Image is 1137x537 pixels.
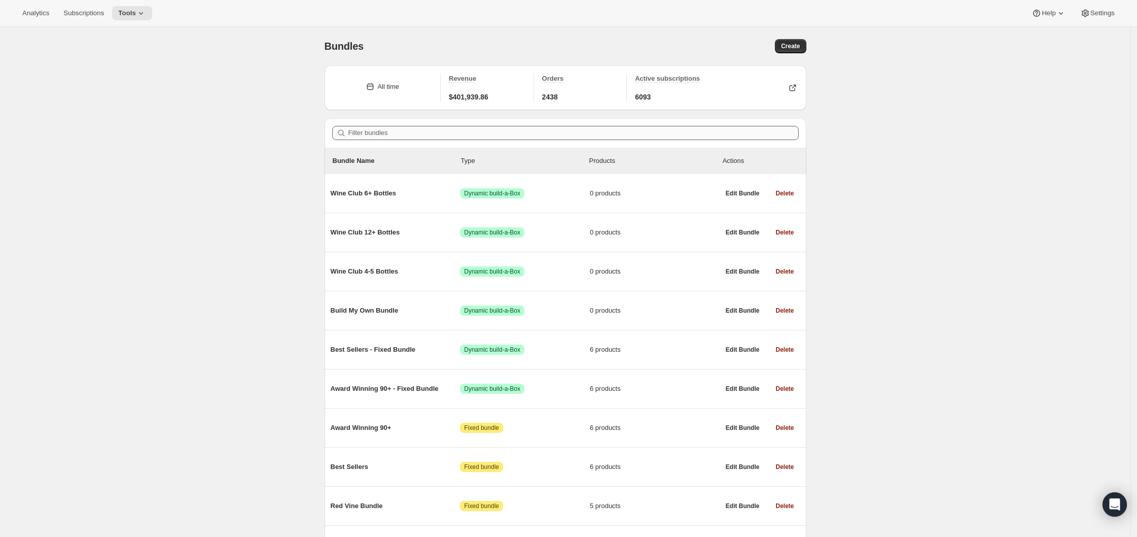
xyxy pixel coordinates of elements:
span: Dynamic build-a-Box [464,385,520,393]
span: Edit Bundle [726,424,760,432]
div: All time [377,82,399,92]
span: 6 products [590,462,720,472]
span: Delete [775,307,794,315]
span: Fixed bundle [464,463,499,471]
div: Products [589,156,718,166]
span: Delete [775,346,794,354]
p: Bundle Name [333,156,461,166]
span: Delete [775,267,794,276]
button: Delete [769,343,800,357]
span: Edit Bundle [726,385,760,393]
button: Settings [1074,6,1121,20]
div: Open Intercom Messenger [1103,492,1127,517]
span: Dynamic build-a-Box [464,267,520,276]
div: Type [461,156,589,166]
span: 6093 [635,92,651,102]
span: 6 products [590,345,720,355]
span: 0 products [590,227,720,238]
span: Build My Own Bundle [331,306,460,316]
button: Edit Bundle [720,343,766,357]
button: Delete [769,264,800,279]
span: Dynamic build-a-Box [464,346,520,354]
button: Delete [769,460,800,474]
span: Delete [775,502,794,510]
span: Edit Bundle [726,463,760,471]
span: 0 products [590,306,720,316]
button: Analytics [16,6,55,20]
span: Edit Bundle [726,307,760,315]
span: Create [781,42,800,50]
button: Tools [112,6,152,20]
button: Delete [769,304,800,318]
span: Edit Bundle [726,228,760,237]
button: Delete [769,421,800,435]
span: 0 products [590,188,720,198]
span: Edit Bundle [726,189,760,197]
span: Subscriptions [63,9,104,17]
button: Edit Bundle [720,460,766,474]
button: Edit Bundle [720,304,766,318]
span: Edit Bundle [726,346,760,354]
button: Edit Bundle [720,186,766,200]
span: Wine Club 6+ Bottles [331,188,460,198]
span: Delete [775,424,794,432]
span: Dynamic build-a-Box [464,228,520,237]
span: Revenue [449,75,476,82]
span: Tools [118,9,136,17]
button: Edit Bundle [720,225,766,240]
span: Settings [1090,9,1115,17]
span: Fixed bundle [464,502,499,510]
span: Dynamic build-a-Box [464,189,520,197]
span: $401,939.86 [449,92,488,102]
input: Filter bundles [348,126,799,140]
span: Orders [542,75,564,82]
span: Award Winning 90+ [331,423,460,433]
span: 6 products [590,384,720,394]
span: 2438 [542,92,558,102]
span: Red Vine Bundle [331,501,460,511]
span: Fixed bundle [464,424,499,432]
button: Edit Bundle [720,499,766,513]
span: Help [1042,9,1055,17]
button: Edit Bundle [720,264,766,279]
span: Wine Club 12+ Bottles [331,227,460,238]
span: Bundles [325,41,364,52]
button: Help [1025,6,1072,20]
span: Delete [775,228,794,237]
span: Dynamic build-a-Box [464,307,520,315]
span: 0 products [590,266,720,277]
span: Edit Bundle [726,267,760,276]
button: Create [775,39,806,53]
span: Award Winning 90+ - Fixed Bundle [331,384,460,394]
button: Edit Bundle [720,382,766,396]
button: Subscriptions [57,6,110,20]
span: 6 products [590,423,720,433]
span: Best Sellers - Fixed Bundle [331,345,460,355]
span: 5 products [590,501,720,511]
button: Delete [769,382,800,396]
span: Delete [775,189,794,197]
button: Delete [769,186,800,200]
span: Analytics [22,9,49,17]
button: Delete [769,225,800,240]
span: Wine Club 4-5 Bottles [331,266,460,277]
button: Delete [769,499,800,513]
div: Actions [723,156,798,166]
span: Delete [775,385,794,393]
span: Edit Bundle [726,502,760,510]
span: Active subscriptions [635,75,700,82]
button: Edit Bundle [720,421,766,435]
span: Best Sellers [331,462,460,472]
span: Delete [775,463,794,471]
